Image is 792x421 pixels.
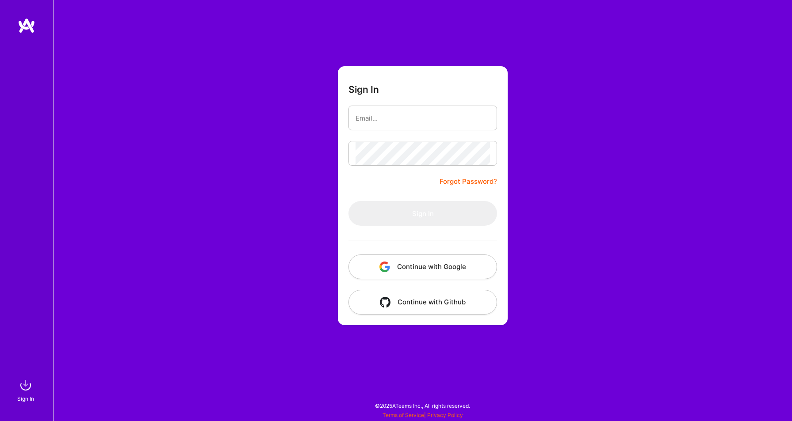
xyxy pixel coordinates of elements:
[348,290,497,315] button: Continue with Github
[53,394,792,417] div: © 2025 ATeams Inc., All rights reserved.
[379,262,390,272] img: icon
[383,412,463,418] span: |
[383,412,424,418] a: Terms of Service
[19,376,34,403] a: sign inSign In
[17,376,34,394] img: sign in
[356,107,490,129] input: Email...
[348,201,497,226] button: Sign In
[440,176,497,187] a: Forgot Password?
[17,394,34,403] div: Sign In
[348,254,497,279] button: Continue with Google
[380,297,390,307] img: icon
[427,412,463,418] a: Privacy Policy
[18,18,35,34] img: logo
[348,84,379,95] h3: Sign In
